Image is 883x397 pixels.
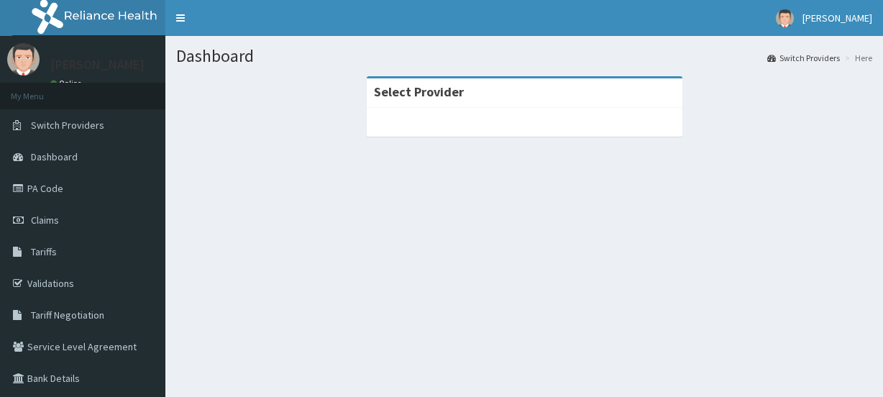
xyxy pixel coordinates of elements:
[802,12,872,24] span: [PERSON_NAME]
[767,52,840,64] a: Switch Providers
[31,309,104,321] span: Tariff Negotiation
[31,150,78,163] span: Dashboard
[31,119,104,132] span: Switch Providers
[374,83,464,100] strong: Select Provider
[50,58,145,71] p: [PERSON_NAME]
[841,52,872,64] li: Here
[31,214,59,227] span: Claims
[776,9,794,27] img: User Image
[31,245,57,258] span: Tariffs
[7,43,40,76] img: User Image
[176,47,872,65] h1: Dashboard
[50,78,85,88] a: Online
